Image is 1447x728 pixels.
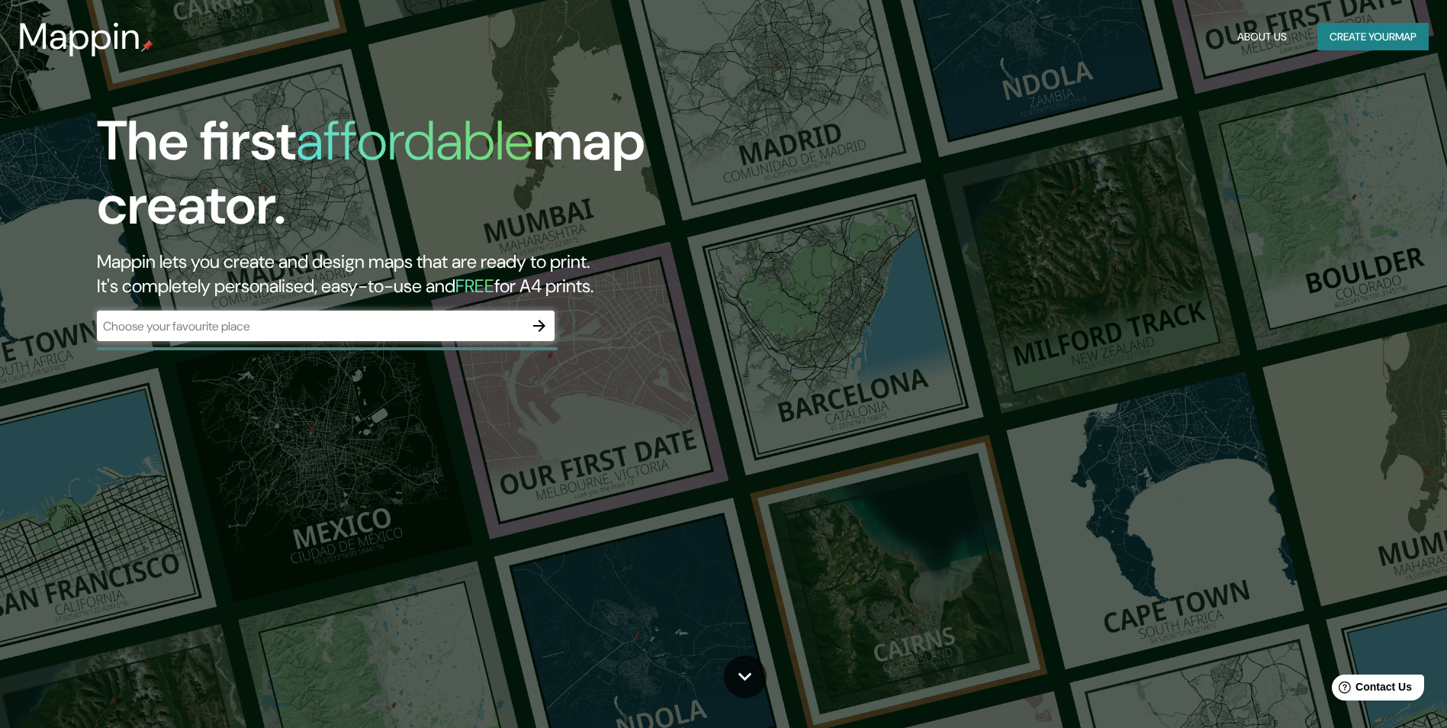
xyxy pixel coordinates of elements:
[18,15,141,58] h3: Mappin
[455,274,494,298] h5: FREE
[296,105,533,176] h1: affordable
[141,40,153,52] img: mappin-pin
[97,250,821,298] h2: Mappin lets you create and design maps that are ready to print. It's completely personalised, eas...
[1311,668,1430,711] iframe: Help widget launcher
[1317,23,1429,51] button: Create yourmap
[97,109,821,250] h1: The first map creator.
[1231,23,1293,51] button: About Us
[97,317,524,335] input: Choose your favourite place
